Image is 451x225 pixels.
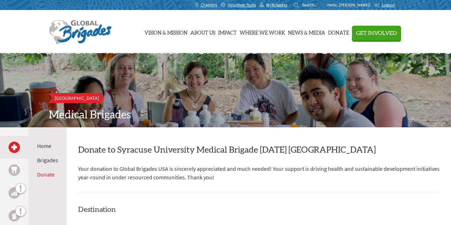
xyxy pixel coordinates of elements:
a: Dental [9,164,20,176]
a: Home [37,142,51,149]
img: Medical [11,144,17,150]
li: Donate [37,170,58,179]
a: Brigades [37,157,58,164]
img: Global Brigades Logo [49,20,112,45]
input: Search... [302,2,322,7]
span: Logout [381,2,395,7]
a: Public Health [9,210,20,221]
span: Get Involved [356,30,397,36]
img: Public Health [11,212,17,219]
li: Home [37,142,58,150]
img: Dental [11,167,17,173]
a: Where We Work [240,14,285,50]
a: News & Media [288,14,325,50]
a: About Us [190,14,215,50]
a: Business [9,187,20,199]
span: [GEOGRAPHIC_DATA] [55,95,99,101]
a: Impact [218,14,237,50]
span: Volunteer Tools [228,2,256,8]
span: Chapters [201,2,217,8]
a: Donate [37,171,55,178]
h4: Destination [78,205,440,215]
img: Business [11,190,17,196]
p: Your donation to Global Brigades USA is sincerely appreciated and much needed! Your support is dr... [78,164,440,181]
p: Hello, [PERSON_NAME]! [327,2,374,8]
h2: Donate to Syracuse University Medical Brigade [DATE] [GEOGRAPHIC_DATA] [78,144,440,156]
a: Medical [9,142,20,153]
a: Donate [328,14,349,50]
a: Vision & Mission [144,14,188,50]
span: MyBrigades [266,2,287,8]
button: Get Involved [352,26,401,40]
a: [GEOGRAPHIC_DATA] [49,93,105,103]
a: Logout [374,2,395,8]
h2: Medical Brigades [49,109,403,122]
